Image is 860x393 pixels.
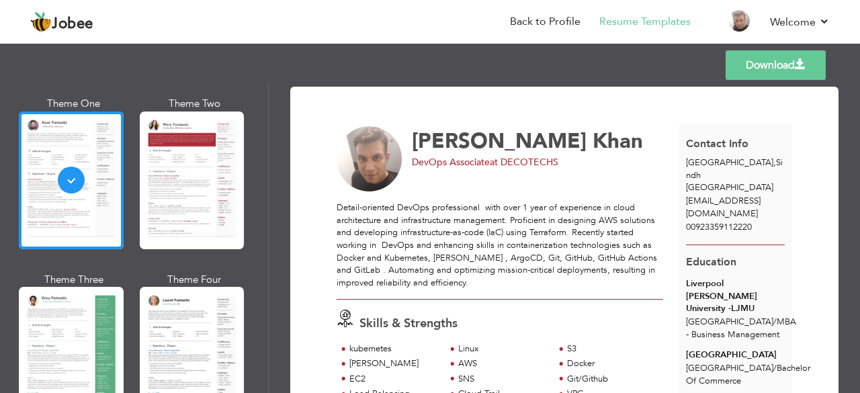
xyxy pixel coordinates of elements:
div: EC2 [349,373,437,386]
span: Khan [593,127,643,155]
p: Detail-oriented DevOps professional with over 1 year of experience in cloud architecture and infr... [337,202,663,289]
div: [GEOGRAPHIC_DATA] [686,349,785,361]
img: jobee.io [30,11,52,33]
a: Download [726,50,826,80]
div: SNS [458,373,546,386]
div: Sindh [679,157,793,194]
img: Profile Img [728,10,750,32]
span: [GEOGRAPHIC_DATA] [686,157,773,169]
div: Liverpool [PERSON_NAME] University -LJMU [686,277,785,315]
span: / [773,362,777,374]
span: [GEOGRAPHIC_DATA] MBA - Business Management [686,316,796,341]
img: No image [337,126,402,192]
span: [EMAIL_ADDRESS][DOMAIN_NAME] [686,195,761,220]
div: Theme Two [142,97,247,111]
div: [PERSON_NAME] [349,357,437,370]
a: Resume Templates [599,14,691,30]
span: DevOps Associate [412,156,490,169]
span: Education [686,255,736,269]
span: [GEOGRAPHIC_DATA] [686,181,773,193]
span: / [773,316,777,328]
span: [PERSON_NAME] [412,127,587,155]
div: AWS [458,357,546,370]
span: Contact Info [686,136,748,151]
div: Theme Three [21,273,126,287]
div: Git/Github [567,373,655,386]
div: Docker [567,357,655,370]
span: at DECOTECHS [490,156,558,169]
div: Theme One [21,97,126,111]
span: Skills & Strengths [359,315,458,332]
span: , [773,157,776,169]
div: Theme Four [142,273,247,287]
span: Jobee [52,17,93,32]
a: Jobee [30,11,93,33]
div: S3 [567,343,655,355]
span: 00923359112220 [686,221,752,233]
span: [GEOGRAPHIC_DATA] Bachelor Of Commerce [686,362,810,387]
a: Back to Profile [510,14,580,30]
a: Welcome [770,14,830,30]
div: kubernetes [349,343,437,355]
div: Linux [458,343,546,355]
